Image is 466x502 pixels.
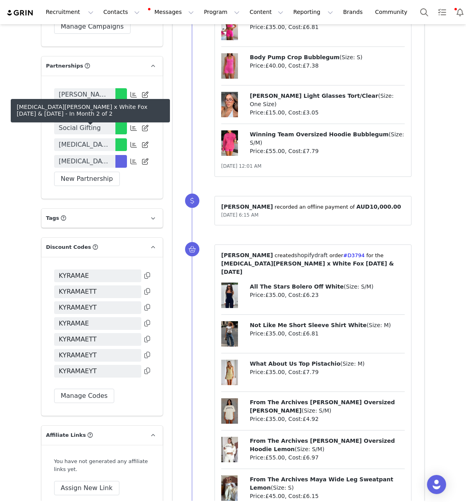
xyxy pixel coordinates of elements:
button: Assign New Link [54,481,119,495]
button: Search [415,3,433,21]
span: £55.00 [265,148,285,154]
span: £7.79 [302,369,318,375]
span: [MEDICAL_DATA][PERSON_NAME] x White Fox [DATE] & [DATE] [59,157,111,166]
span: £7.79 [302,148,318,154]
span: KYRAMAEYT [59,303,97,312]
span: Not Like Me Short Sleeve Shirt White [250,322,367,328]
span: AUD10,000.00 [357,204,401,210]
span: £6.81 [302,330,318,337]
span: £7.38 [302,62,318,69]
span: [DATE] 12:01 AM [221,163,261,169]
p: ( ) [250,475,405,492]
span: Social Gifting [59,123,101,133]
a: [PERSON_NAME] [PERSON_NAME] [54,88,115,101]
span: Size: S [342,54,361,60]
span: From The Archives [PERSON_NAME] Oversized [PERSON_NAME] [250,399,395,414]
span: KYRAMAE [59,271,89,281]
span: Body Pump Crop Bubblegum [250,54,339,60]
span: [PERSON_NAME] Light Glasses Tort/Clear [250,93,378,99]
button: Manage Codes [54,389,115,403]
span: £35.00 [265,24,285,30]
span: KYRAMAEYT [59,351,97,360]
span: Size: M [369,322,389,328]
a: [MEDICAL_DATA][PERSON_NAME] x Into The Wild Trip - White Fox [DATE] [54,138,115,151]
span: £6.15 [302,493,318,499]
button: Contacts [99,3,144,21]
span: Size: S/M [297,446,322,452]
span: KYRAMAE [59,319,89,328]
span: £35.00 [265,416,285,422]
span: £6.81 [302,24,318,30]
span: KYRAMAETT [59,335,97,344]
span: [PERSON_NAME] [221,252,273,258]
p: Price: , Cost: [250,291,405,299]
span: [MEDICAL_DATA][PERSON_NAME] x White Fox [DATE] & [DATE] [221,260,394,275]
span: Discount Codes [46,243,91,251]
span: From The Archives Maya Wide Leg Sweatpant Lemon [250,476,393,491]
span: Winning Team Oversized Hoodie Bubblegum [250,131,389,138]
p: ( ) [250,321,405,329]
span: [MEDICAL_DATA][PERSON_NAME] x Into The Wild Trip - White Fox [DATE] [59,140,111,149]
p: ( ) [250,53,405,62]
p: Price: , Cost: [250,368,405,376]
span: [PERSON_NAME] [PERSON_NAME] [59,90,111,99]
a: #D3794 [343,252,365,258]
p: Price: , Cost: [250,329,405,338]
p: Price: , Cost: [250,147,405,155]
p: ⁨ ⁩ created⁨ ⁩⁨ ⁩ order⁨ ⁩ for the ⁨ ⁩ [221,251,405,276]
button: Program [199,3,244,21]
span: £35.00 [265,330,285,337]
p: ( ) [250,437,405,454]
span: KYRAMAEYT [59,366,97,376]
p: Price: , Cost: [250,23,405,31]
p: ( ) [250,92,405,109]
span: £6.97 [302,454,318,461]
span: Size: S/M [304,407,329,414]
span: £3.05 [302,109,318,116]
p: Price: , Cost: [250,454,405,462]
span: [DATE] 6:15 AM [221,212,259,218]
span: £35.00 [265,369,285,375]
span: Affiliate Links [46,431,86,439]
div: You have not generated any affiliate links yet. [54,457,150,473]
span: £15.00 [265,109,285,116]
span: £40.00 [265,62,285,69]
p: Price: , Cost: [250,492,405,500]
span: £35.00 [265,292,285,298]
a: [MEDICAL_DATA][PERSON_NAME] x White Fox [DATE] & [DATE] [54,155,115,168]
a: Social Gifting [54,122,115,134]
span: What About Us Top Pistachio [250,361,340,367]
a: Community [370,3,416,21]
p: Price: , Cost: [250,415,405,423]
span: Size: S [273,485,292,491]
span: [PERSON_NAME] [221,204,273,210]
p: Price: , Cost: [250,62,405,70]
span: Tags [46,214,59,222]
span: Size: M [343,361,363,367]
span: £55.00 [265,454,285,461]
span: draft [314,252,328,258]
span: KYRAMAETT [59,287,97,297]
p: ( ) [250,398,405,415]
button: Content [245,3,288,21]
span: £4.92 [302,416,318,422]
span: £45.00 [265,493,285,499]
p: ⁨ ⁩ ⁨recorded an offline payment of⁩ ⁨ ⁩ [221,203,405,211]
button: Manage Campaigns [54,19,131,34]
button: Messages [145,3,199,21]
button: Recruitment [41,3,98,21]
span: £6.23 [302,292,318,298]
div: [MEDICAL_DATA][PERSON_NAME] x White Fox [DATE] & [DATE] - In Month 2 of 2 [17,104,164,118]
span: Size: S/M [346,283,371,290]
a: Tasks [433,3,451,21]
img: grin logo [6,9,34,17]
button: Reporting [289,3,338,21]
p: ( ) [250,130,405,147]
body: Rich Text Area. Press ALT-0 for help. [6,6,225,15]
div: Open Intercom Messenger [427,475,446,494]
span: From The Archives [PERSON_NAME] Oversized Hoodie Lemon [250,438,395,452]
p: Price: , Cost: [250,109,405,117]
a: Brands [338,3,370,21]
p: ( ) [250,283,405,291]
